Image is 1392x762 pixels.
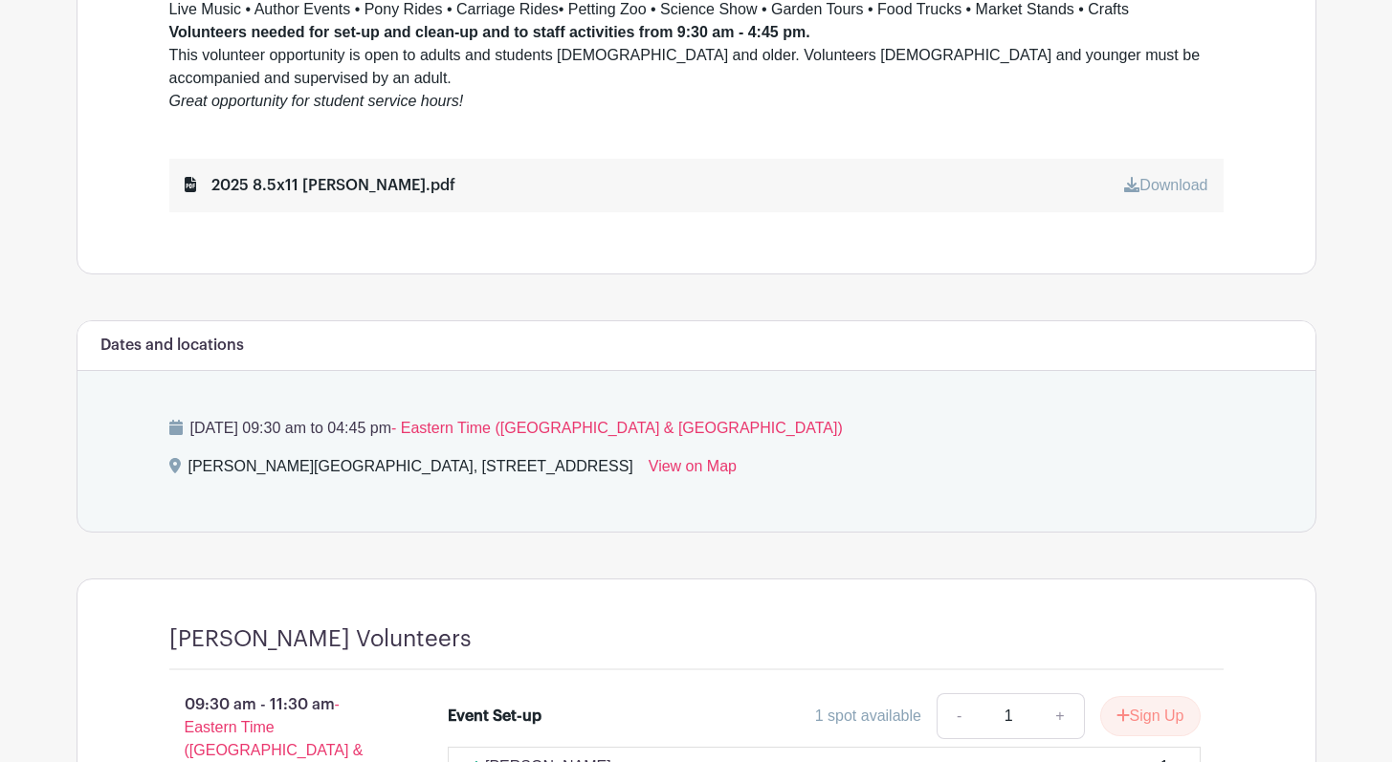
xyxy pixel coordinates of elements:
[169,625,472,653] h4: [PERSON_NAME] Volunteers
[815,705,921,728] div: 1 spot available
[391,420,843,436] span: - Eastern Time ([GEOGRAPHIC_DATA] & [GEOGRAPHIC_DATA])
[1100,696,1201,736] button: Sign Up
[100,337,244,355] h6: Dates and locations
[448,705,541,728] div: Event Set-up
[1124,177,1207,193] a: Download
[649,455,737,486] a: View on Map
[1036,693,1084,739] a: +
[169,24,810,40] strong: Volunteers needed for set-up and clean-up and to staff activities from 9:30 am - 4:45 pm.
[185,174,455,197] div: 2025 8.5x11 [PERSON_NAME].pdf
[169,93,464,109] em: Great opportunity for student service hours!
[937,693,981,739] a: -
[188,455,633,486] div: [PERSON_NAME][GEOGRAPHIC_DATA], [STREET_ADDRESS]
[169,417,1224,440] p: [DATE] 09:30 am to 04:45 pm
